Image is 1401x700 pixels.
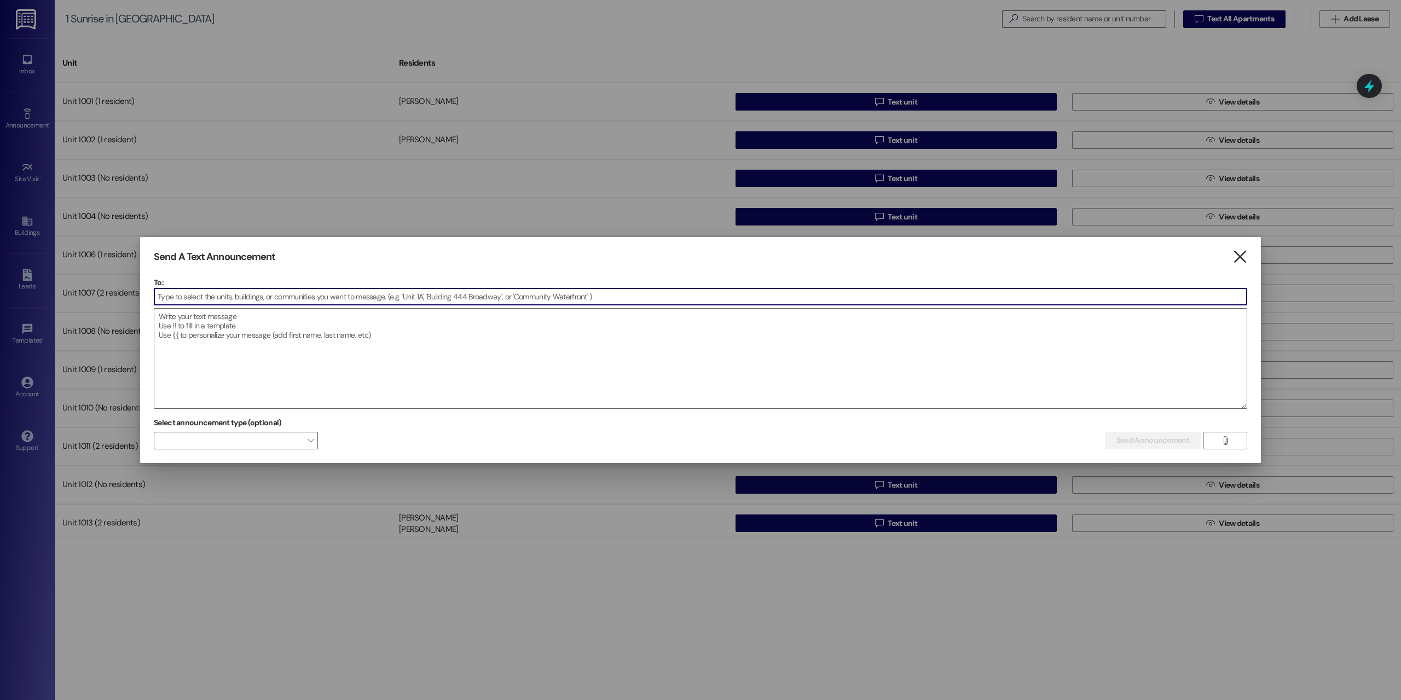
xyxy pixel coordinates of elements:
button: Send Announcement [1105,432,1201,449]
label: Select announcement type (optional) [154,414,282,431]
i:  [1232,251,1247,263]
i:  [1221,436,1229,445]
span: Send Announcement [1116,435,1189,446]
input: Type to select the units, buildings, or communities you want to message. (e.g. 'Unit 1A', 'Buildi... [154,288,1247,305]
p: To: [154,277,1247,288]
h3: Send A Text Announcement [154,251,275,263]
